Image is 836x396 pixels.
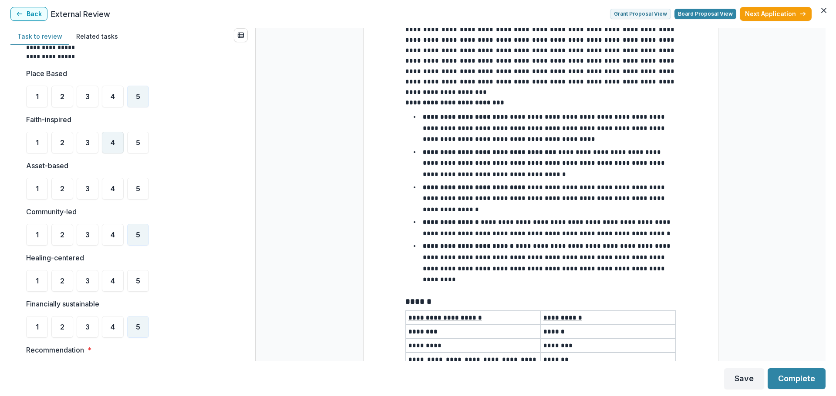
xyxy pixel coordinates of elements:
[111,93,115,100] span: 4
[85,323,90,330] span: 3
[85,231,90,238] span: 3
[36,323,39,330] span: 1
[85,277,90,284] span: 3
[10,28,69,45] button: Task to review
[36,231,39,238] span: 1
[26,160,68,171] p: Asset-based
[69,28,125,45] button: Related tasks
[60,277,64,284] span: 2
[111,277,115,284] span: 4
[817,3,831,17] button: Close
[674,9,736,19] button: Board Proposal View
[36,277,39,284] span: 1
[26,68,67,79] p: Place Based
[36,93,39,100] span: 1
[60,185,64,192] span: 2
[724,368,764,389] button: Save
[740,7,812,21] button: Next Application
[136,231,140,238] span: 5
[111,185,115,192] span: 4
[26,299,99,309] p: Financially sustainable
[10,7,47,21] button: Back
[111,139,115,146] span: 4
[111,323,115,330] span: 4
[26,345,84,355] p: Recommendation
[111,231,115,238] span: 4
[136,323,140,330] span: 5
[26,206,77,217] p: Community-led
[60,231,64,238] span: 2
[36,185,39,192] span: 1
[26,114,71,125] p: Faith-inspired
[60,93,64,100] span: 2
[768,368,826,389] button: Complete
[136,185,140,192] span: 5
[610,9,671,19] button: Grant Proposal View
[234,28,248,42] button: View all reviews
[85,93,90,100] span: 3
[26,253,84,263] p: Healing-centered
[136,277,140,284] span: 5
[60,323,64,330] span: 2
[136,139,140,146] span: 5
[85,185,90,192] span: 3
[36,139,39,146] span: 1
[60,139,64,146] span: 2
[85,139,90,146] span: 3
[136,93,140,100] span: 5
[51,8,110,20] p: External Review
